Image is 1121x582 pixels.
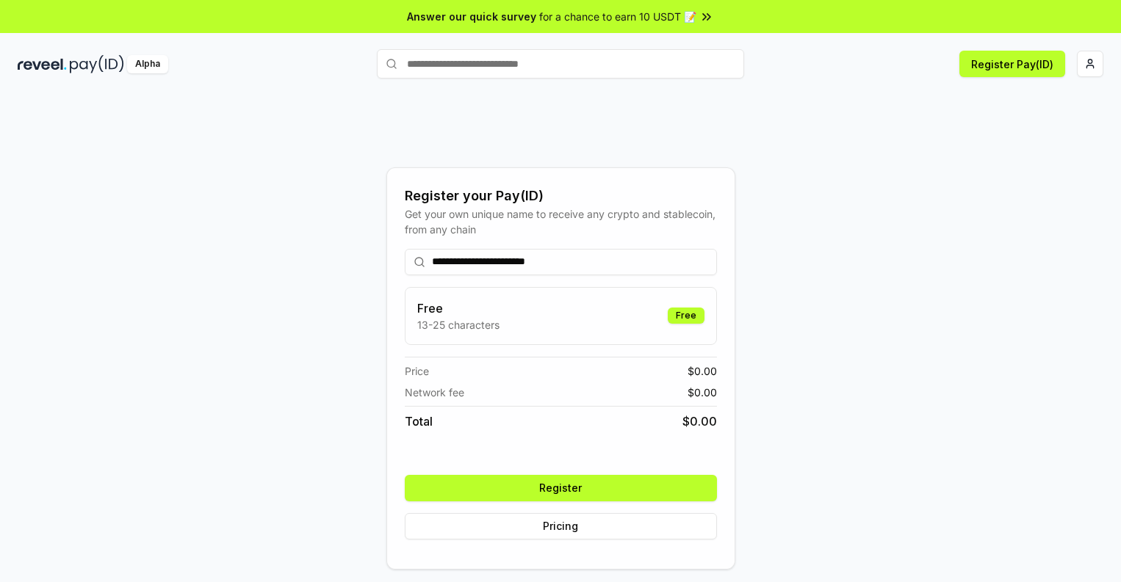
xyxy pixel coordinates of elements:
[405,513,717,539] button: Pricing
[668,308,704,324] div: Free
[405,412,433,430] span: Total
[405,363,429,379] span: Price
[417,299,500,317] h3: Free
[417,317,500,332] p: 13-25 characters
[688,363,717,379] span: $ 0.00
[18,55,67,73] img: reveel_dark
[539,9,696,24] span: for a chance to earn 10 USDT 📝
[405,186,717,206] div: Register your Pay(ID)
[70,55,124,73] img: pay_id
[682,412,717,430] span: $ 0.00
[688,385,717,400] span: $ 0.00
[405,385,464,400] span: Network fee
[405,206,717,237] div: Get your own unique name to receive any crypto and stablecoin, from any chain
[127,55,168,73] div: Alpha
[959,51,1065,77] button: Register Pay(ID)
[407,9,536,24] span: Answer our quick survey
[405,475,717,501] button: Register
